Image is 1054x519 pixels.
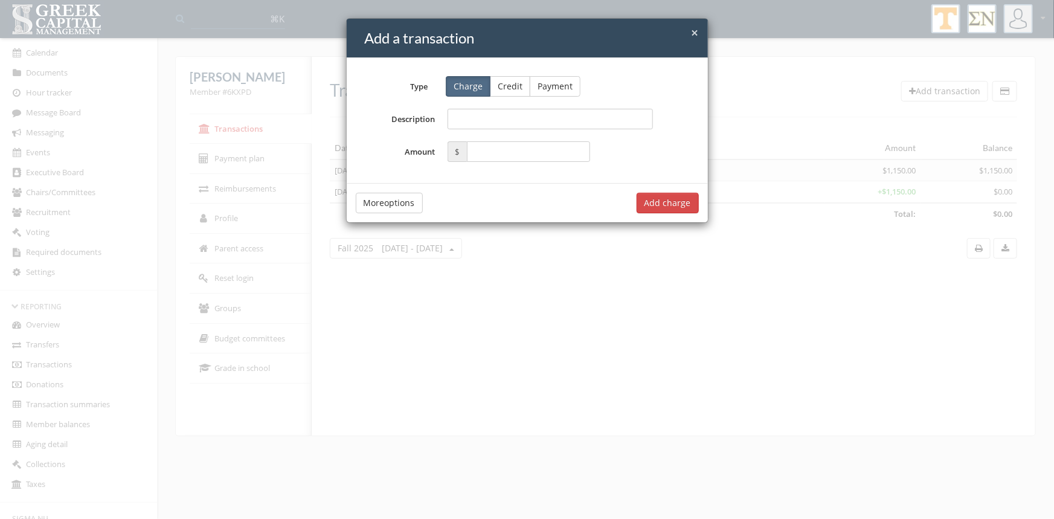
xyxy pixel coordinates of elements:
[356,193,423,213] button: Moreoptions
[490,76,530,97] button: Credit
[446,76,490,97] button: Charge
[530,76,580,97] button: Payment
[347,77,437,92] label: Type
[637,193,699,213] button: Add charge
[692,24,699,41] span: ×
[356,141,442,162] label: Amount
[448,141,467,162] span: $
[356,109,442,129] label: Description
[365,28,699,48] h4: Add a transaction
